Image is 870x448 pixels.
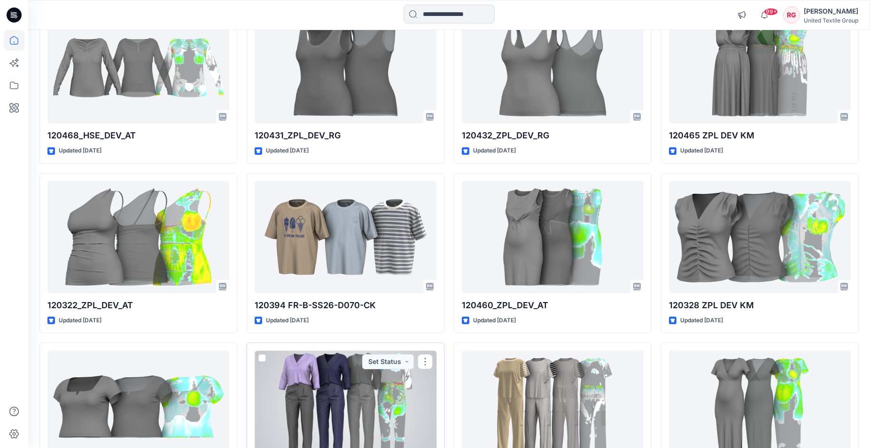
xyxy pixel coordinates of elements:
[473,146,516,156] p: Updated [DATE]
[266,146,309,156] p: Updated [DATE]
[764,8,778,15] span: 99+
[462,181,644,293] a: 120460_ZPL_DEV_AT
[783,7,800,23] div: RG
[47,12,229,124] a: 120468_HSE_DEV_AT
[59,146,101,156] p: Updated [DATE]
[47,129,229,142] p: 120468_HSE_DEV_AT
[59,316,101,326] p: Updated [DATE]
[680,316,723,326] p: Updated [DATE]
[804,6,858,17] div: [PERSON_NAME]
[462,299,644,312] p: 120460_ZPL_DEV_AT
[669,12,851,124] a: 120465 ZPL DEV KM
[462,129,644,142] p: 120432_ZPL_DEV_RG
[669,129,851,142] p: 120465 ZPL DEV KM
[255,12,436,124] a: 120431_ZPL_DEV_RG
[680,146,723,156] p: Updated [DATE]
[462,12,644,124] a: 120432_ZPL_DEV_RG
[266,316,309,326] p: Updated [DATE]
[669,299,851,312] p: 120328 ZPL DEV KM
[473,316,516,326] p: Updated [DATE]
[255,181,436,293] a: 120394 FR-B-SS26-D070-CK
[47,299,229,312] p: 120322_ZPL_DEV_AT
[669,181,851,293] a: 120328 ZPL DEV KM
[255,299,436,312] p: 120394 FR-B-SS26-D070-CK
[47,181,229,293] a: 120322_ZPL_DEV_AT
[255,129,436,142] p: 120431_ZPL_DEV_RG
[804,17,858,24] div: United Textile Group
